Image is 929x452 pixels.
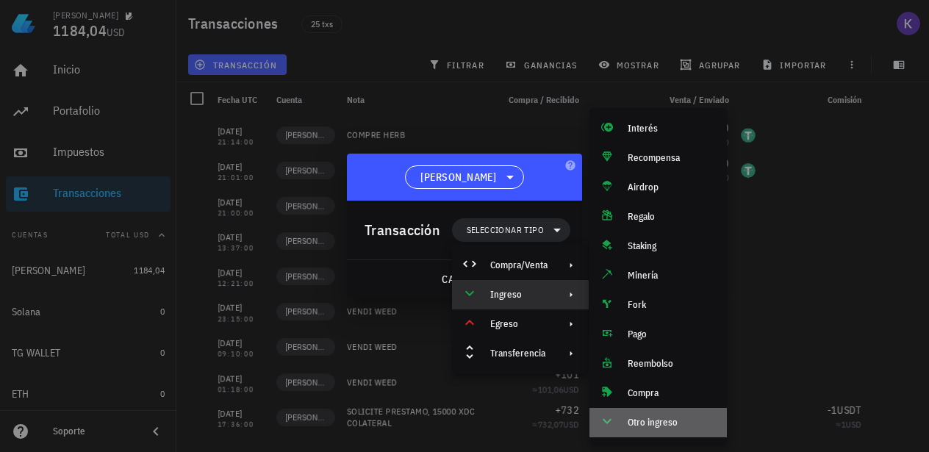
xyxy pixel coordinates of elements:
[628,329,715,340] div: Pago
[452,251,589,280] div: Compra/Venta
[452,280,589,309] div: Ingreso
[435,266,502,293] button: cancelar
[628,211,715,223] div: Regalo
[628,417,715,428] div: Otro ingreso
[490,289,548,301] div: Ingreso
[628,152,715,164] div: Recompensa
[628,123,715,134] div: Interés
[441,273,496,286] span: cancelar
[365,218,440,242] div: Transacción
[628,240,715,252] div: Staking
[467,223,544,237] span: Seleccionar tipo
[628,182,715,193] div: Airdrop
[628,299,715,311] div: Fork
[628,270,715,281] div: Minería
[490,318,548,330] div: Egreso
[628,387,715,399] div: Compra
[452,339,589,368] div: Transferencia
[420,170,496,184] span: [PERSON_NAME]
[452,309,589,339] div: Egreso
[490,348,548,359] div: Transferencia
[628,358,715,370] div: Reembolso
[490,259,548,271] div: Compra/Venta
